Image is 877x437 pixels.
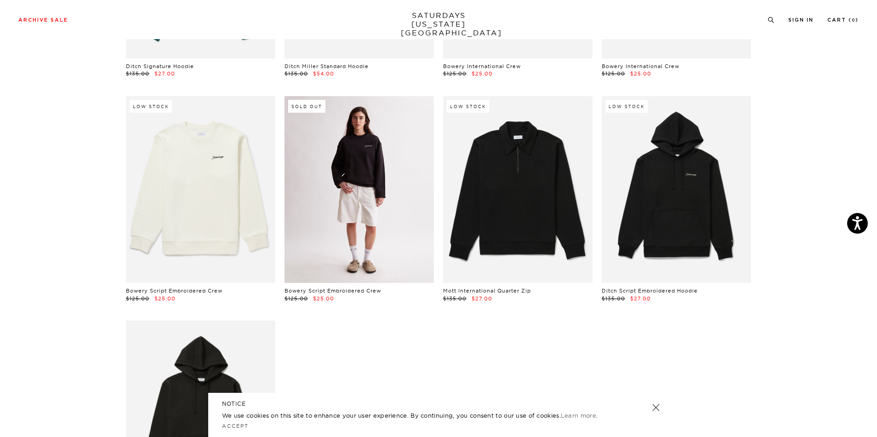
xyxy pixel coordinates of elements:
[18,17,68,23] a: Archive Sale
[126,295,149,302] span: $125.00
[285,63,369,69] a: Ditch Miller Standard Hoodie
[288,100,325,113] div: Sold Out
[126,70,149,77] span: $135.00
[605,100,648,113] div: Low Stock
[154,70,175,77] span: $27.00
[285,287,381,294] a: Bowery Script Embroidered Crew
[852,18,855,23] small: 0
[126,63,194,69] a: Ditch Signature Hoodie
[630,70,651,77] span: $25.00
[602,287,698,294] a: Ditch Script Embroidered Hoodie
[602,63,679,69] a: Bowery International Crew
[130,100,172,113] div: Low Stock
[126,287,222,294] a: Bowery Script Embroidered Crew
[313,295,334,302] span: $25.00
[788,17,814,23] a: Sign In
[443,287,531,294] a: Mott International Quarter Zip
[222,400,655,408] h5: NOTICE
[472,295,492,302] span: $27.00
[285,70,308,77] span: $135.00
[222,423,249,429] a: Accept
[602,70,625,77] span: $125.00
[827,17,859,23] a: Cart (0)
[561,412,596,419] a: Learn more
[401,11,477,37] a: SATURDAYS[US_STATE][GEOGRAPHIC_DATA]
[154,295,176,302] span: $25.00
[443,295,467,302] span: $135.00
[602,295,625,302] span: $135.00
[443,63,521,69] a: Bowery International Crew
[472,70,493,77] span: $25.00
[630,295,651,302] span: $27.00
[443,70,467,77] span: $125.00
[313,70,334,77] span: $54.00
[285,295,308,302] span: $125.00
[447,100,489,113] div: Low Stock
[222,411,622,420] p: We use cookies on this site to enhance your user experience. By continuing, you consent to our us...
